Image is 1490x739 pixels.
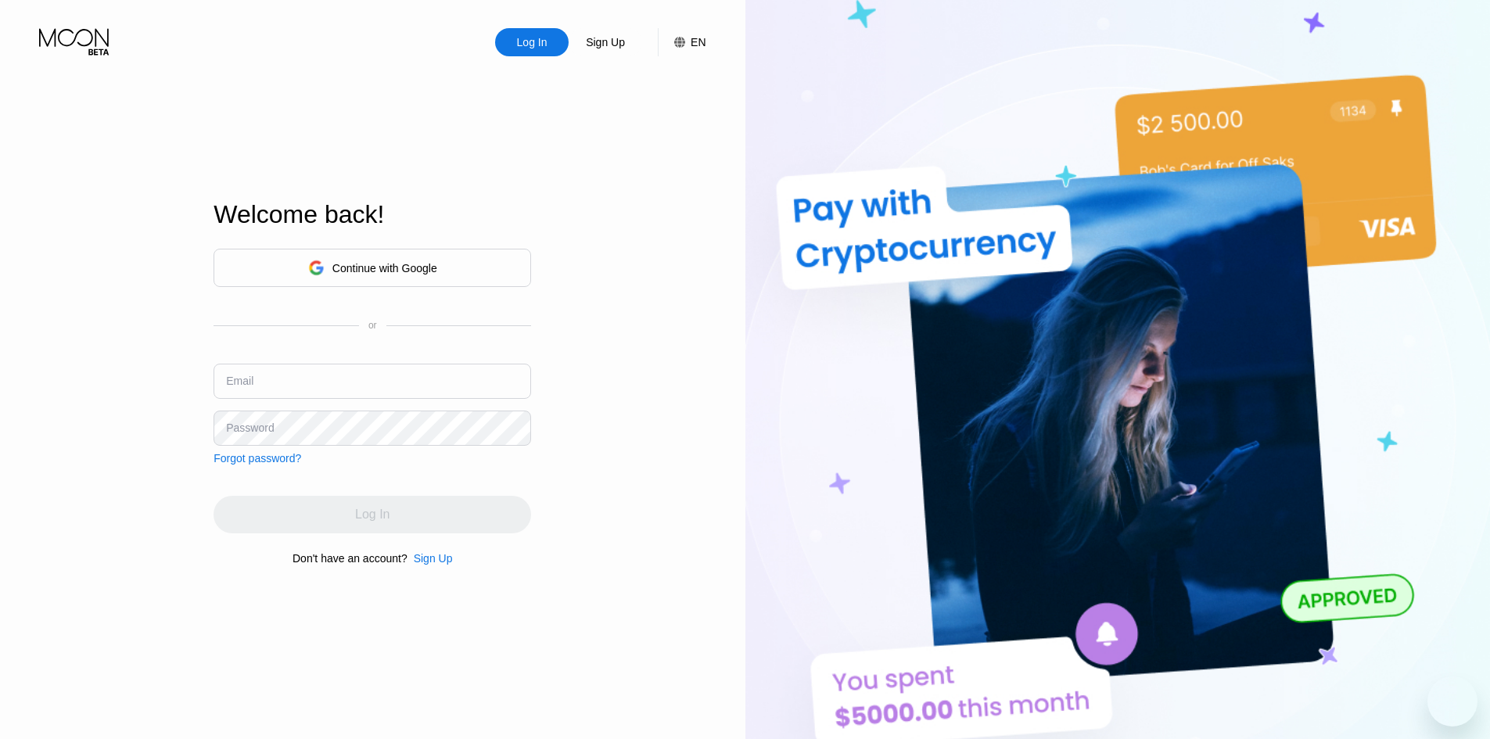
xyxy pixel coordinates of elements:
[214,200,531,229] div: Welcome back!
[214,249,531,287] div: Continue with Google
[495,28,569,56] div: Log In
[691,36,706,48] div: EN
[368,320,377,331] div: or
[226,422,274,434] div: Password
[584,34,627,50] div: Sign Up
[1427,676,1477,726] iframe: Button to launch messaging window
[293,552,408,565] div: Don't have an account?
[408,552,453,565] div: Sign Up
[414,552,453,565] div: Sign Up
[332,262,437,274] div: Continue with Google
[214,452,301,465] div: Forgot password?
[515,34,549,50] div: Log In
[226,375,253,387] div: Email
[658,28,706,56] div: EN
[569,28,642,56] div: Sign Up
